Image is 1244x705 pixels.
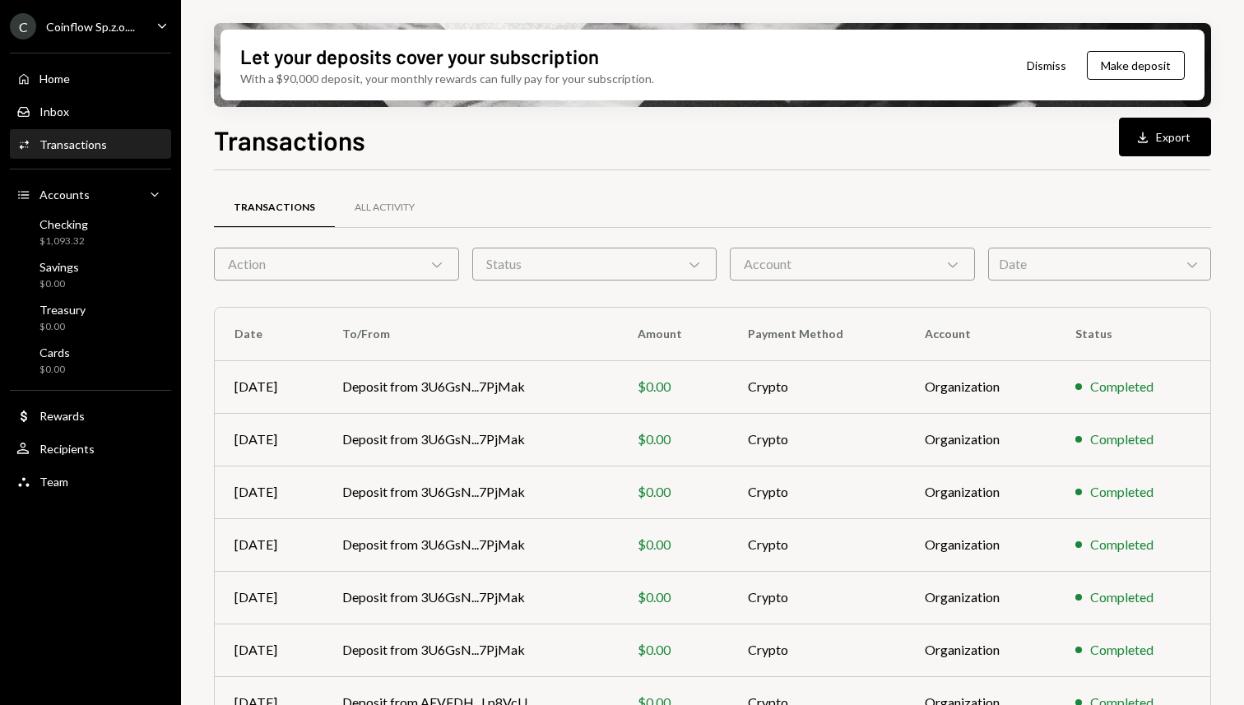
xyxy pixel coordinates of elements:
[730,248,975,281] div: Account
[10,255,171,295] a: Savings$0.00
[39,303,86,317] div: Treasury
[618,308,728,360] th: Amount
[240,43,599,70] div: Let your deposits cover your subscription
[1119,118,1211,156] button: Export
[323,308,618,360] th: To/From
[335,187,434,229] a: All Activity
[905,466,1056,518] td: Organization
[905,518,1056,571] td: Organization
[1087,51,1185,80] button: Make deposit
[234,535,303,554] div: [DATE]
[39,320,86,334] div: $0.00
[905,571,1056,624] td: Organization
[10,298,171,337] a: Treasury$0.00
[323,571,618,624] td: Deposit from 3U6GsN...7PjMak
[39,346,70,359] div: Cards
[39,217,88,231] div: Checking
[10,96,171,126] a: Inbox
[1006,46,1087,85] button: Dismiss
[39,72,70,86] div: Home
[39,475,68,489] div: Team
[1090,429,1153,449] div: Completed
[10,341,171,380] a: Cards$0.00
[240,70,654,87] div: With a $90,000 deposit, your monthly rewards can fully pay for your subscription.
[638,482,708,502] div: $0.00
[1056,308,1210,360] th: Status
[39,409,85,423] div: Rewards
[10,401,171,430] a: Rewards
[234,201,315,215] div: Transactions
[638,535,708,554] div: $0.00
[323,466,618,518] td: Deposit from 3U6GsN...7PjMak
[728,360,905,413] td: Crypto
[905,624,1056,676] td: Organization
[355,201,415,215] div: All Activity
[214,248,459,281] div: Action
[39,234,88,248] div: $1,093.32
[728,571,905,624] td: Crypto
[905,360,1056,413] td: Organization
[39,137,107,151] div: Transactions
[728,466,905,518] td: Crypto
[214,187,335,229] a: Transactions
[215,308,323,360] th: Date
[323,518,618,571] td: Deposit from 3U6GsN...7PjMak
[10,434,171,463] a: Recipients
[234,429,303,449] div: [DATE]
[46,20,135,34] div: Coinflow Sp.z.o....
[234,482,303,502] div: [DATE]
[39,260,79,274] div: Savings
[638,640,708,660] div: $0.00
[728,518,905,571] td: Crypto
[728,624,905,676] td: Crypto
[1090,535,1153,554] div: Completed
[728,308,905,360] th: Payment Method
[39,104,69,118] div: Inbox
[234,587,303,607] div: [DATE]
[905,413,1056,466] td: Organization
[234,640,303,660] div: [DATE]
[638,377,708,397] div: $0.00
[323,413,618,466] td: Deposit from 3U6GsN...7PjMak
[1090,377,1153,397] div: Completed
[234,377,303,397] div: [DATE]
[10,63,171,93] a: Home
[1090,640,1153,660] div: Completed
[323,624,618,676] td: Deposit from 3U6GsN...7PjMak
[39,277,79,291] div: $0.00
[988,248,1211,281] div: Date
[638,587,708,607] div: $0.00
[214,123,365,156] h1: Transactions
[323,360,618,413] td: Deposit from 3U6GsN...7PjMak
[39,442,95,456] div: Recipients
[10,13,36,39] div: C
[1090,482,1153,502] div: Completed
[905,308,1056,360] th: Account
[472,248,717,281] div: Status
[728,413,905,466] td: Crypto
[10,129,171,159] a: Transactions
[1090,587,1153,607] div: Completed
[39,188,90,202] div: Accounts
[10,179,171,209] a: Accounts
[638,429,708,449] div: $0.00
[39,363,70,377] div: $0.00
[10,466,171,496] a: Team
[10,212,171,252] a: Checking$1,093.32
